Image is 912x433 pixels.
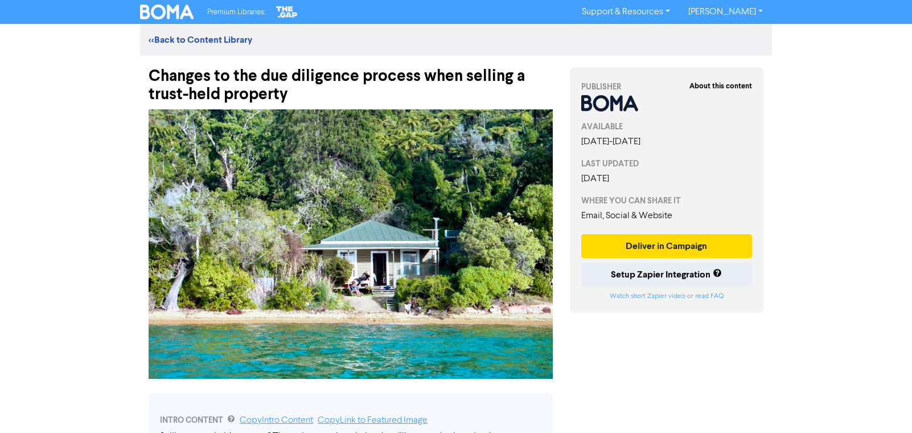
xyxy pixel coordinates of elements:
div: INTRO CONTENT [160,414,541,427]
div: PUBLISHER [581,81,752,93]
button: Deliver in Campaign [581,234,752,258]
div: [DATE] - [DATE] [581,135,752,149]
a: Copy Intro Content [240,416,313,425]
div: LAST UPDATED [581,158,752,170]
a: Support & Resources [573,3,679,21]
img: BOMA Logo [140,5,194,19]
a: Copy Link to Featured Image [318,416,428,425]
a: Watch short Zapier video [610,293,685,300]
a: [PERSON_NAME] [679,3,772,21]
div: or [581,291,752,301]
div: WHERE YOU CAN SHARE IT [581,195,752,207]
span: Premium Libraries: [207,9,265,16]
strong: About this content [689,81,752,91]
button: Setup Zapier Integration [581,263,752,287]
div: [DATE] [581,172,752,186]
img: The Gap [274,5,299,19]
div: Changes to the due diligence process when selling a trust-held property [149,56,553,104]
iframe: Chat Widget [855,378,912,433]
div: AVAILABLE [581,121,752,133]
a: read FAQ [695,293,724,300]
div: Email, Social & Website [581,209,752,223]
a: <<Back to Content Library [149,34,252,46]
